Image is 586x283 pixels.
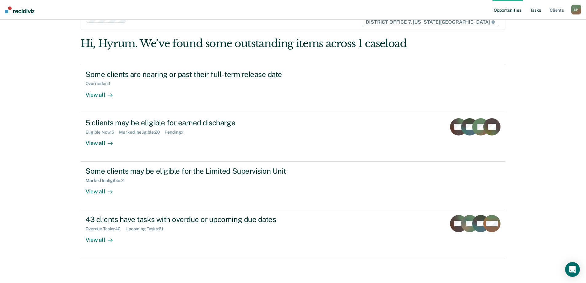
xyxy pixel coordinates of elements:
div: Overdue Tasks : 40 [86,226,126,232]
a: 5 clients may be eligible for earned dischargeEligible Now:5Marked Ineligible:20Pending:1View all [81,113,505,162]
div: 43 clients have tasks with overdue or upcoming due dates [86,215,301,224]
img: Recidiviz [5,6,34,13]
div: Marked Ineligible : 2 [86,178,128,183]
button: SH [571,5,581,14]
div: Some clients may be eligible for the Limited Supervision Unit [86,167,301,176]
div: Pending : 1 [165,130,189,135]
div: Eligible Now : 5 [86,130,119,135]
div: View all [86,232,120,244]
div: Hi, Hyrum. We’ve found some outstanding items across 1 caseload [81,37,421,50]
span: DISTRICT OFFICE 7, [US_STATE][GEOGRAPHIC_DATA] [362,17,499,27]
div: View all [86,86,120,98]
div: Open Intercom Messenger [565,262,580,277]
div: Some clients are nearing or past their full-term release date [86,70,301,79]
div: View all [86,183,120,195]
a: 43 clients have tasks with overdue or upcoming due datesOverdue Tasks:40Upcoming Tasks:61View all [81,210,505,258]
div: 5 clients may be eligible for earned discharge [86,118,301,127]
div: Marked Ineligible : 20 [119,130,165,135]
div: S H [571,5,581,14]
a: Some clients are nearing or past their full-term release dateOverridden:1View all [81,65,505,113]
div: View all [86,135,120,147]
a: Some clients may be eligible for the Limited Supervision UnitMarked Ineligible:2View all [81,162,505,210]
div: Overridden : 1 [86,81,115,86]
div: Upcoming Tasks : 61 [126,226,168,232]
